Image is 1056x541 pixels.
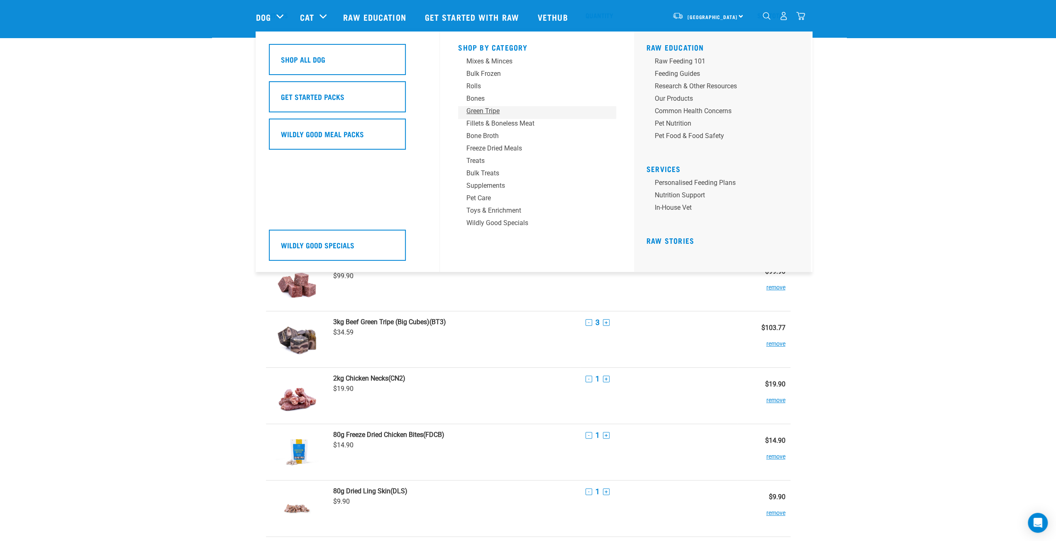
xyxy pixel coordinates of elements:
button: + [603,376,610,382]
button: + [603,432,610,439]
a: Bulk Treats [458,168,616,181]
a: Bulk Frozen [458,69,616,81]
div: Mixes & Minces [466,56,596,66]
div: Green Tripe [466,106,596,116]
img: Freeze Dried Chicken Bites [276,431,318,473]
div: Freeze Dried Meals [466,143,596,153]
a: Raw Feeding 101 [646,56,804,69]
a: Toys & Enrichment [458,206,616,218]
a: Our Products [646,94,804,106]
a: Rolls [458,81,616,94]
a: In-house vet [646,203,804,215]
a: Pet Food & Food Safety [646,131,804,143]
div: Research & Other Resources [655,81,784,91]
td: $99.90 [738,255,790,311]
a: Raw Education [335,0,416,34]
div: Common Health Concerns [655,106,784,116]
img: Dried Ling Skin [276,487,318,530]
td: $19.90 [738,368,790,424]
img: Raw Essentials Lamb Mix [276,262,318,304]
img: Beef Green Tripe (Big Cubes) [276,318,318,361]
a: Bone Broth [458,131,616,143]
button: - [585,376,592,382]
div: Pet Care [466,193,596,203]
span: 1 [595,487,600,496]
a: Bones [458,94,616,106]
div: Toys & Enrichment [466,206,596,216]
a: Fillets & Boneless Meat [458,119,616,131]
button: remove [766,332,785,348]
button: remove [766,444,785,461]
div: Bulk Frozen [466,69,596,79]
a: Pet Nutrition [646,119,804,131]
div: Raw Feeding 101 [655,56,784,66]
a: Supplements [458,181,616,193]
td: $9.90 [738,480,790,537]
button: + [603,488,610,495]
div: Open Intercom Messenger [1028,513,1048,533]
button: - [585,488,592,495]
span: 1 [595,431,600,439]
h5: Shop All Dog [281,54,325,65]
div: Bone Broth [466,131,596,141]
a: Feeding Guides [646,69,804,81]
a: Get Started Packs [269,81,427,119]
a: Green Tripe [458,106,616,119]
button: remove [766,501,785,517]
strong: 80g Freeze Dried Chicken Bites [333,431,423,439]
span: 1 [595,374,600,383]
strong: 2kg Chicken Necks [333,374,388,382]
a: Cat [300,11,314,23]
div: Our Products [655,94,784,104]
a: Mixes & Minces [458,56,616,69]
button: - [585,432,592,439]
a: Raw Education [646,45,704,49]
h5: Services [646,165,804,171]
a: 3kg Beef Green Tripe (Big Cubes)(BT3) [333,318,575,326]
img: home-icon-1@2x.png [763,12,771,20]
div: Pet Food & Food Safety [655,131,784,141]
a: 80g Freeze Dried Chicken Bites(FDCB) [333,431,575,439]
span: $19.90 [333,385,353,393]
h5: Wildly Good Meal Packs [281,129,364,139]
span: [GEOGRAPHIC_DATA] [688,15,738,18]
a: 80g Dried Ling Skin(DLS) [333,487,575,495]
div: Treats [466,156,596,166]
a: Wildly Good Specials [269,230,427,267]
button: + [603,319,610,326]
strong: 80g Dried Ling Skin [333,487,390,495]
a: Dog [256,11,271,23]
a: Common Health Concerns [646,106,804,119]
h5: Wildly Good Specials [281,240,354,250]
a: Research & Other Resources [646,81,804,94]
a: 2kg Chicken Necks(CN2) [333,374,575,382]
div: Wildly Good Specials [466,218,596,228]
strong: 3kg Beef Green Tripe (Big Cubes) [333,318,429,326]
a: Wildly Good Specials [458,218,616,230]
button: - [585,319,592,326]
a: Wildly Good Meal Packs [269,119,427,156]
img: home-icon@2x.png [796,12,805,20]
div: Bones [466,94,596,104]
a: Get started with Raw [417,0,529,34]
a: Shop All Dog [269,44,427,81]
span: $14.90 [333,441,353,449]
div: Pet Nutrition [655,119,784,129]
img: van-moving.png [672,12,683,19]
a: Personalised Feeding Plans [646,178,804,190]
a: Pet Care [458,193,616,206]
td: $103.77 [738,311,790,368]
img: Chicken Necks [276,374,318,417]
img: user.png [779,12,788,20]
button: remove [766,388,785,404]
h5: Get Started Packs [281,91,344,102]
a: Nutrition Support [646,190,804,203]
span: $9.90 [333,497,349,505]
div: Feeding Guides [655,69,784,79]
span: $99.90 [333,272,353,280]
a: Raw Stories [646,238,694,243]
span: $34.59 [333,328,353,336]
button: remove [766,275,785,291]
a: Vethub [529,0,578,34]
div: Rolls [466,81,596,91]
